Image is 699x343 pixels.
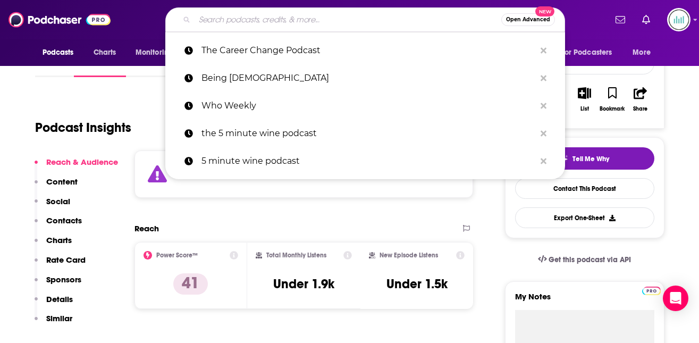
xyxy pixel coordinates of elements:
div: Share [633,106,647,112]
p: Details [46,294,73,304]
p: Charts [46,235,72,245]
button: Bookmark [599,80,626,119]
button: Export One-Sheet [515,207,654,228]
p: Who Weekly [201,92,535,120]
button: open menu [625,43,664,63]
span: Monitoring [136,45,173,60]
a: 5 minute wine podcast [165,147,565,175]
div: List [580,106,589,112]
a: Contact This Podcast [515,178,654,199]
input: Search podcasts, credits, & more... [195,11,501,28]
span: Charts [94,45,116,60]
span: Logged in as podglomerate [667,8,690,31]
p: Being Jewish [201,64,535,92]
button: Details [35,294,73,314]
button: Sponsors [35,274,81,294]
h2: Reach [134,223,159,233]
button: Show profile menu [667,8,690,31]
span: For Podcasters [561,45,612,60]
span: Tell Me Why [572,155,609,163]
p: Social [46,196,70,206]
img: User Profile [667,8,690,31]
button: Share [626,80,654,119]
p: The Career Change Podcast [201,37,535,64]
section: Click to expand status details [134,150,474,198]
a: Get this podcast via API [529,247,640,273]
span: Open Advanced [506,17,550,22]
span: Get this podcast via API [549,255,631,264]
p: Sponsors [46,274,81,285]
button: open menu [35,43,88,63]
button: Content [35,177,78,196]
a: The Career Change Podcast [165,37,565,64]
button: Similar [35,313,72,333]
div: Search podcasts, credits, & more... [165,7,565,32]
p: 41 [173,273,208,295]
a: the 5 minute wine podcast [165,120,565,147]
button: Open AdvancedNew [501,13,555,26]
p: Contacts [46,215,82,225]
a: Charts [87,43,123,63]
h2: Total Monthly Listens [266,252,326,259]
h1: Podcast Insights [35,120,131,136]
label: My Notes [515,291,654,310]
div: Open Intercom Messenger [663,286,688,311]
span: New [535,6,554,16]
button: Contacts [35,215,82,235]
a: Show notifications dropdown [611,11,629,29]
h2: New Episode Listens [380,252,438,259]
a: Pro website [642,285,661,295]
img: Podchaser Pro [642,287,661,295]
a: Show notifications dropdown [638,11,654,29]
p: Reach & Audience [46,157,118,167]
button: tell me why sparkleTell Me Why [515,147,654,170]
a: Being [DEMOGRAPHIC_DATA] [165,64,565,92]
button: Social [35,196,70,216]
span: More [633,45,651,60]
button: Rate Card [35,255,86,274]
button: Reach & Audience [35,157,118,177]
p: Content [46,177,78,187]
p: Similar [46,313,72,323]
h2: Power Score™ [156,252,198,259]
button: Charts [35,235,72,255]
span: Podcasts [43,45,74,60]
button: open menu [554,43,628,63]
h3: Under 1.9k [273,276,334,292]
button: open menu [128,43,187,63]
button: List [570,80,598,119]
p: Rate Card [46,255,86,265]
img: Podchaser - Follow, Share and Rate Podcasts [9,10,111,30]
div: Bookmark [600,106,625,112]
p: the 5 minute wine podcast [201,120,535,147]
h3: Under 1.5k [386,276,448,292]
a: Who Weekly [165,92,565,120]
p: 5 minute wine podcast [201,147,535,175]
